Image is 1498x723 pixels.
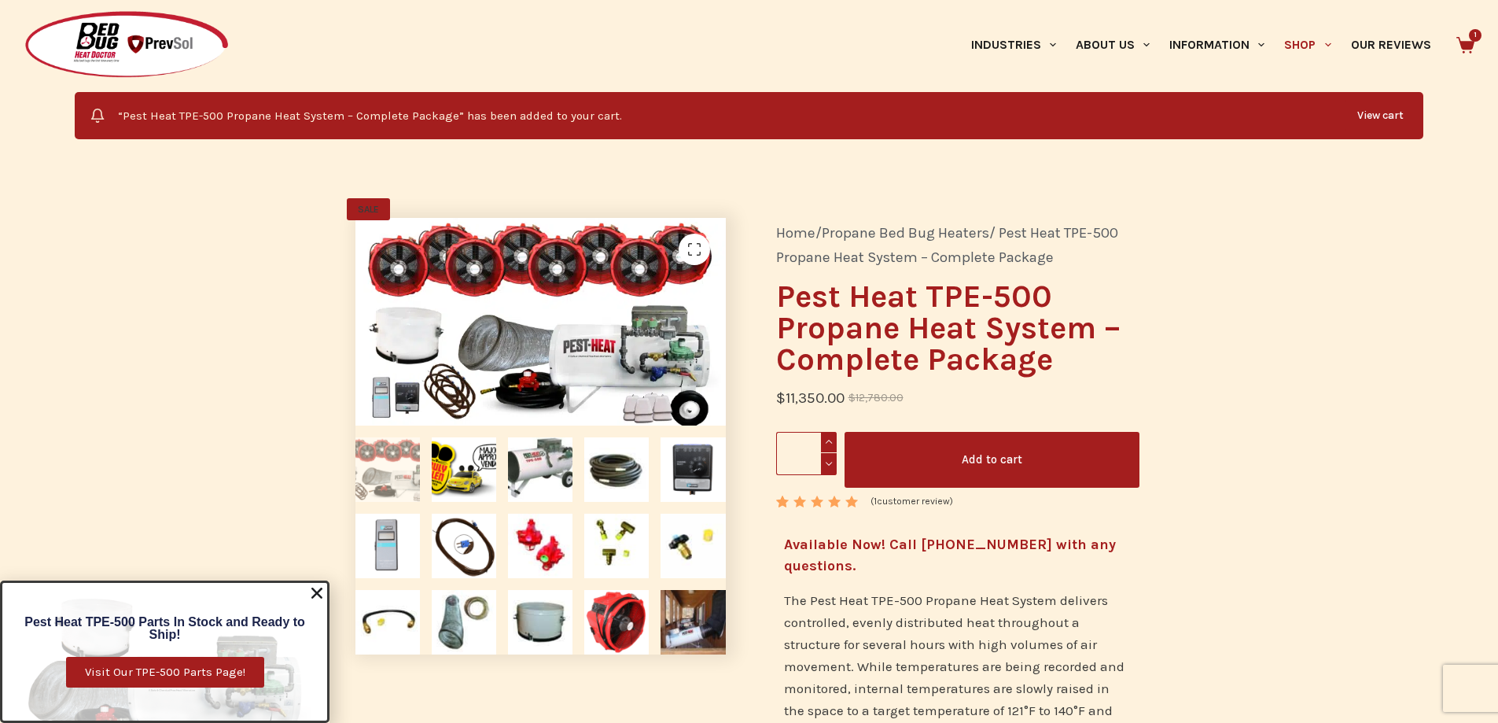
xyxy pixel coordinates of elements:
[776,496,787,520] span: 1
[784,534,1132,577] h4: Available Now! Call [PHONE_NUMBER] with any questions.
[85,666,245,678] span: Visit Our TPE-500 Parts Page!
[822,224,989,242] a: Propane Bed Bug Heaters
[1029,703,1073,718] span: F to 140
[508,437,572,502] img: Pest Heat TPE-500 Propane Heater to treat bed bugs, termites, and stored pests such as Grain Beatles
[661,590,725,655] img: Pest Heat TPE-500 Propane Heater Treating Bed Bugs in a Camp
[355,514,420,578] img: TEGAM Handheld Thermometer
[776,496,860,580] span: Rated out of 5 based on customer rating
[870,494,953,510] a: (1customer review)
[1345,100,1415,131] a: View cart
[432,590,496,655] img: 18” by 25’ mylar duct for Pest Heat TPE-500
[776,389,786,407] span: $
[1024,703,1029,718] span: °
[1073,703,1078,718] span: °
[776,221,1140,270] nav: Breadcrumb
[776,224,815,242] a: Home
[24,10,230,80] img: Prevsol/Bed Bug Heat Doctor
[845,432,1139,488] button: Add to cart
[725,313,1095,329] a: Majorly Approved Vendor by Truly Nolen
[347,198,390,220] span: SALE
[584,437,649,502] img: 50-foot propane hose for Pest Heat TPE-500
[848,392,856,404] span: $
[355,437,420,502] img: Pest Heat TPE-500 Propane Heat System complete package, compare to Titan 450 Propane Bed Bug Heater
[776,281,1140,375] h1: Pest Heat TPE-500 Propane Heat System – Complete Package
[725,218,1095,426] img: Majorly Approved Vendor by Truly Nolen
[584,590,649,655] img: AM3700 Axial Air Mover
[13,6,60,53] button: Open LiveChat chat widget
[10,616,319,641] h6: Pest Heat TPE-500 Parts In Stock and Ready to Ship!
[75,92,1423,139] div: “Pest Heat TPE-500 Propane Heat System – Complete Package” has been added to your cart.
[584,514,649,578] img: T-Block Fitting for Pest Heat TPE-500
[848,392,904,404] bdi: 12,780.00
[508,590,572,655] img: Metal 18” duct adapter for Pest Heat TPE-500
[432,514,496,578] img: 50 foot temperature probe
[661,437,725,502] img: TEGAM 6-way Switch
[432,437,496,502] img: Majorly Approved Vendor by Truly Nolen
[776,389,845,407] bdi: 11,350.00
[355,590,420,655] img: 24” Pigtail for Pest Heat TPE-500
[784,592,1124,718] span: The Pest Heat TPE-500 Propane Heat System delivers controlled, evenly distributed heat throughout...
[1469,29,1481,42] span: 1
[309,585,325,601] a: Close
[66,657,264,688] a: Visit Our TPE-500 Parts Page!
[776,496,860,507] div: Rated 5.00 out of 5
[679,234,710,265] a: View full-screen image gallery
[776,432,837,475] input: Product quantity
[874,496,877,507] span: 1
[508,514,572,578] img: Red 10-PSI Regulator for Pest Heat TPE-500
[661,514,725,578] img: POL Fitting for Pest Heat TPE-500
